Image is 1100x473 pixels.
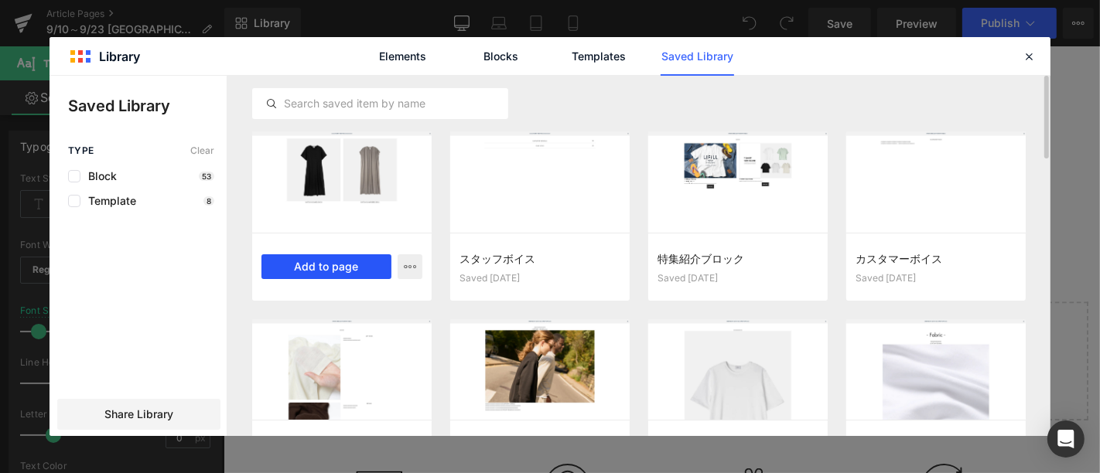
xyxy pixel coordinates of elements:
div: Open Intercom Messenger [1047,420,1085,458]
span: Type [68,145,94,156]
a: Saved Library [661,37,734,76]
a: Add Single Section [474,309,613,340]
h3: スタッフボイス [459,250,620,267]
a: Elements [366,37,439,76]
a: Explore Blocks [323,309,462,340]
h3: 特集紹介ブロック [658,250,818,267]
a: Templates [562,37,636,76]
div: Saved [DATE] [459,273,620,284]
span: 実際にご試着いただける機会となっております。 [350,46,586,62]
input: Search saved item by name [253,94,507,113]
p: 8 [203,196,214,206]
span: Template [80,195,136,207]
h3: カスタマーボイス [856,250,1016,267]
p: or Drag & Drop elements from left sidebar [37,352,899,363]
span: Block [80,170,117,182]
span: これからの季節にぴったりな[DATE]A/Wの新作アイテムを、 [323,27,614,43]
div: Saved [DATE] [856,273,1016,284]
p: Saved Library [68,94,227,117]
p: 皆様のご来店をスタッフ一同心よりお待ちしております。 [155,65,781,84]
div: Saved [DATE] [658,273,818,284]
a: Blocks [464,37,538,76]
span: Share Library [104,407,173,422]
span: Clear [190,145,214,156]
button: Add to page [261,254,391,279]
p: 53 [199,172,214,181]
